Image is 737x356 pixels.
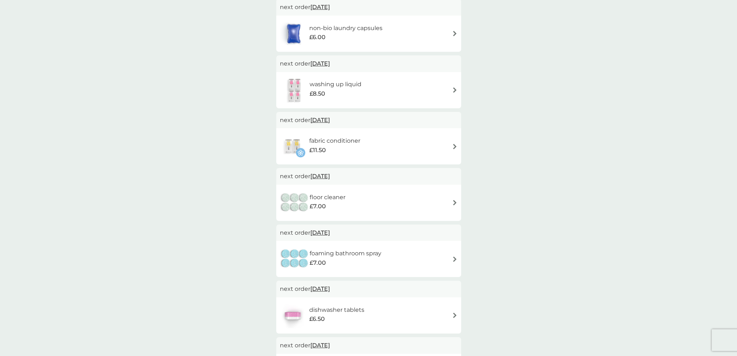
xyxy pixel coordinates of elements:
img: arrow right [452,87,457,93]
h6: foaming bathroom spray [310,249,381,258]
img: arrow right [452,31,457,36]
p: next order [280,341,457,350]
span: [DATE] [310,226,330,240]
span: £7.00 [310,202,326,211]
img: washing up liquid [280,78,310,103]
span: [DATE] [310,113,330,127]
span: £6.00 [309,33,326,42]
p: next order [280,116,457,125]
img: arrow right [452,200,457,205]
img: non-bio laundry capsules [280,21,307,46]
h6: fabric conditioner [309,136,360,146]
img: floor cleaner [280,190,310,215]
p: next order [280,59,457,68]
h6: washing up liquid [310,80,361,89]
span: £6.50 [309,314,325,324]
p: next order [280,3,457,12]
img: foaming bathroom spray [280,246,310,272]
h6: floor cleaner [310,193,345,202]
img: arrow right [452,256,457,262]
h6: non-bio laundry capsules [309,24,382,33]
img: arrow right [452,144,457,149]
p: next order [280,172,457,181]
span: [DATE] [310,338,330,352]
span: £11.50 [309,146,326,155]
p: next order [280,228,457,238]
img: fabric conditioner [280,134,305,159]
p: next order [280,284,457,294]
img: arrow right [452,313,457,318]
span: [DATE] [310,56,330,71]
span: [DATE] [310,169,330,183]
span: £8.50 [310,89,325,99]
h6: dishwasher tablets [309,305,364,315]
span: £7.00 [310,258,326,268]
img: dishwasher tablets [280,303,305,328]
span: [DATE] [310,282,330,296]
